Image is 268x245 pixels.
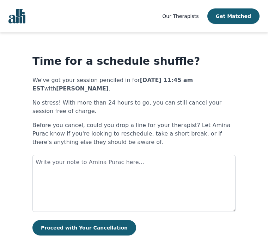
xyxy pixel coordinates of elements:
button: Get Matched [207,8,260,24]
p: Before you cancel, could you drop a line for your therapist? Let Amina Purac know if you're looki... [32,121,236,146]
img: alli logo [8,9,25,24]
button: Proceed with Your Cancellation [32,220,136,235]
p: No stress! With more than 24 hours to go, you can still cancel your session free of charge. [32,99,236,115]
p: We've got your session penciled in for with . [32,76,236,93]
b: [PERSON_NAME] [56,85,109,92]
a: Our Therapists [162,12,199,20]
h1: Time for a schedule shuffle? [32,55,236,68]
span: Our Therapists [162,13,199,19]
